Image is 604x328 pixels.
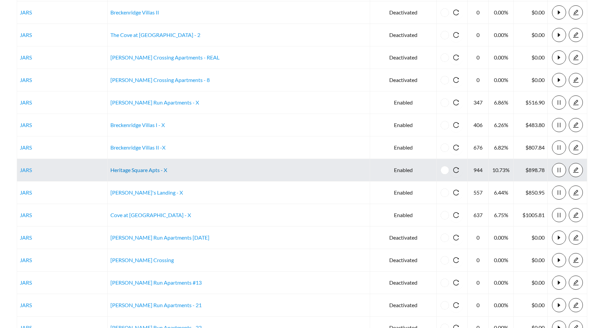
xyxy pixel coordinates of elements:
[569,280,583,286] span: edit
[552,298,566,312] button: caret-right
[569,189,583,196] a: edit
[449,77,463,83] span: reload
[110,54,219,60] a: [PERSON_NAME] Crossing Apartments - REAL
[569,253,583,267] button: edit
[449,298,463,312] button: reload
[569,122,583,128] a: edit
[449,73,463,87] button: reload
[489,91,513,114] td: 6.86%
[110,212,191,218] a: Cove at [GEOGRAPHIC_DATA] - X
[20,167,32,173] a: JARS
[569,73,583,87] button: edit
[569,257,583,263] a: edit
[552,99,566,106] span: pause
[20,257,32,263] a: JARS
[489,46,513,69] td: 0.00%
[370,24,437,46] td: Deactivated
[468,159,489,181] td: 944
[449,140,463,155] button: reload
[110,234,209,241] a: [PERSON_NAME] Run Apartments [DATE]
[569,32,583,38] a: edit
[370,227,437,249] td: Deactivated
[569,145,583,151] span: edit
[449,9,463,15] span: reload
[569,257,583,263] span: edit
[552,122,566,128] span: pause
[370,136,437,159] td: Enabled
[370,204,437,227] td: Enabled
[449,95,463,110] button: reload
[370,249,437,272] td: Deactivated
[468,24,489,46] td: 0
[514,24,548,46] td: $0.00
[370,272,437,294] td: Deactivated
[449,212,463,218] span: reload
[449,235,463,241] span: reload
[569,231,583,245] button: edit
[449,145,463,151] span: reload
[569,118,583,132] button: edit
[569,9,583,15] a: edit
[552,73,566,87] button: caret-right
[468,114,489,136] td: 406
[569,99,583,106] a: edit
[468,136,489,159] td: 676
[552,253,566,267] button: caret-right
[552,163,566,177] button: pause
[552,208,566,222] button: pause
[449,54,463,60] span: reload
[370,181,437,204] td: Enabled
[449,276,463,290] button: reload
[449,163,463,177] button: reload
[468,204,489,227] td: 637
[489,204,513,227] td: 6.75%
[449,253,463,267] button: reload
[489,69,513,91] td: 0.00%
[449,99,463,106] span: reload
[468,294,489,317] td: 0
[370,46,437,69] td: Deactivated
[110,189,183,196] a: [PERSON_NAME]'s Landing - X
[569,302,583,308] span: edit
[552,280,566,286] span: caret-right
[569,163,583,177] button: edit
[489,249,513,272] td: 0.00%
[552,212,566,218] span: pause
[514,227,548,249] td: $0.00
[514,136,548,159] td: $807.84
[569,54,583,60] a: edit
[552,186,566,200] button: pause
[552,190,566,196] span: pause
[110,9,159,15] a: Breckenridge Villas II
[552,302,566,308] span: caret-right
[370,91,437,114] td: Enabled
[489,136,513,159] td: 6.82%
[468,181,489,204] td: 557
[569,5,583,19] button: edit
[569,302,583,308] a: edit
[552,231,566,245] button: caret-right
[552,140,566,155] button: pause
[449,208,463,222] button: reload
[514,114,548,136] td: $483.80
[514,272,548,294] td: $0.00
[110,167,167,173] a: Heritage Square Apts - X
[449,28,463,42] button: reload
[569,77,583,83] a: edit
[449,50,463,65] button: reload
[569,212,583,218] span: edit
[20,279,32,286] a: JARS
[569,212,583,218] a: edit
[569,50,583,65] button: edit
[20,212,32,218] a: JARS
[514,46,548,69] td: $0.00
[552,118,566,132] button: pause
[569,186,583,200] button: edit
[449,190,463,196] span: reload
[449,280,463,286] span: reload
[110,144,165,151] a: Breckenridge Villas II -X
[20,189,32,196] a: JARS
